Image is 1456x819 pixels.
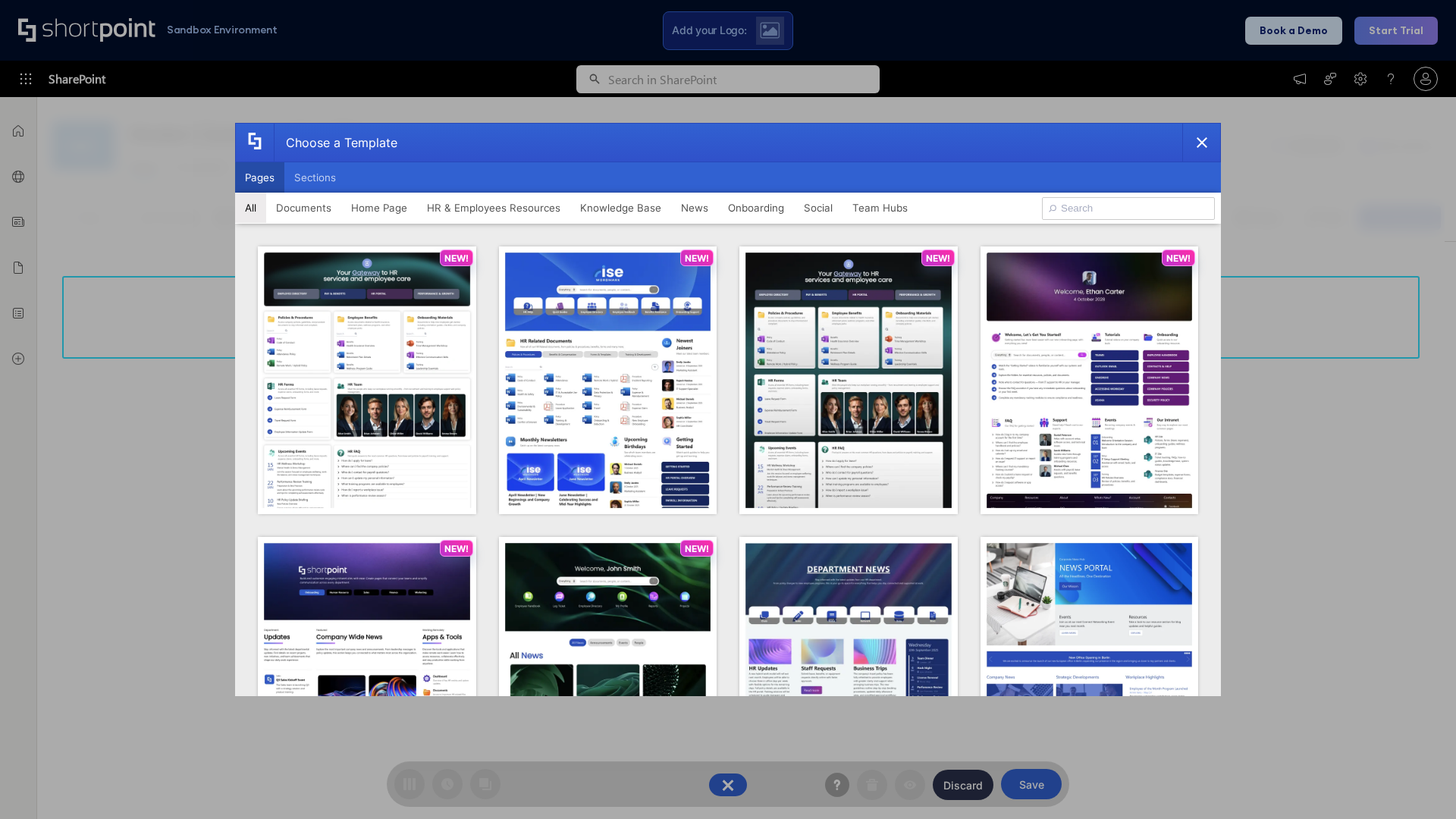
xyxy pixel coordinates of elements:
button: Onboarding [718,193,794,223]
button: Sections [284,162,346,193]
div: Choose a Template [274,124,397,162]
button: Team Hubs [843,193,918,223]
button: Social [794,193,843,223]
input: Search [1042,197,1215,220]
button: Pages [235,162,284,193]
button: Home Page [341,193,417,223]
p: NEW! [685,543,709,554]
div: template selector [235,123,1221,696]
button: Knowledge Base [570,193,671,223]
p: NEW! [1166,253,1191,264]
button: Documents [266,193,341,223]
button: HR & Employees Resources [417,193,570,223]
p: NEW! [926,253,950,264]
button: News [671,193,718,223]
p: NEW! [685,253,709,264]
iframe: Chat Widget [1380,746,1456,819]
p: NEW! [444,253,469,264]
p: NEW! [444,543,469,554]
button: All [235,193,266,223]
